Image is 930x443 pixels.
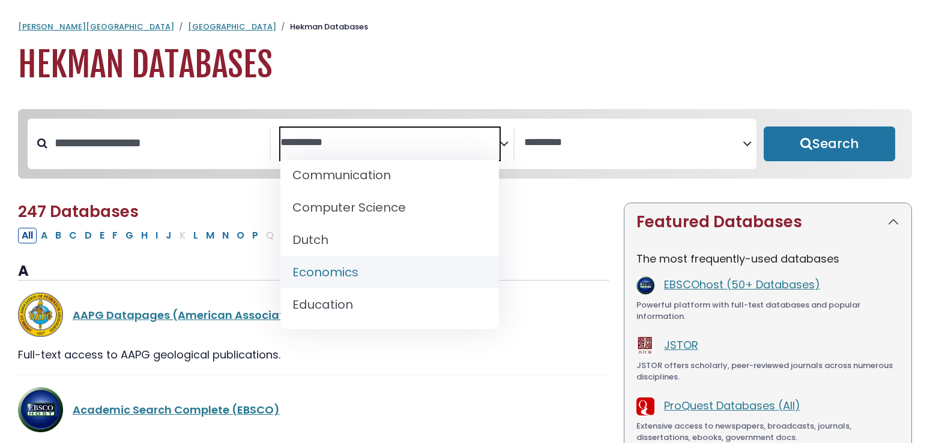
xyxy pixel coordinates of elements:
[278,228,291,243] button: Filter Results R
[96,228,108,243] button: Filter Results E
[280,224,499,256] li: Dutch
[190,228,202,243] button: Filter Results L
[636,299,899,323] div: Powerful platform with full-text databases and popular information.
[65,228,80,243] button: Filter Results C
[219,228,232,243] button: Filter Results N
[18,227,423,242] div: Alpha-list to filter by first letter of database name
[664,337,698,352] a: JSTOR
[152,228,162,243] button: Filter Results I
[81,228,95,243] button: Filter Results D
[18,21,174,32] a: [PERSON_NAME][GEOGRAPHIC_DATA]
[73,402,280,417] a: Academic Search Complete (EBSCO)
[122,228,137,243] button: Filter Results G
[664,277,820,292] a: EBSCOhost (50+ Databases)
[280,159,499,191] li: Communication
[664,398,800,413] a: ProQuest Databases (All)
[47,133,270,153] input: Search database by title or keyword
[188,21,276,32] a: [GEOGRAPHIC_DATA]
[233,228,248,243] button: Filter Results O
[202,228,218,243] button: Filter Results M
[18,346,609,363] div: Full-text access to AAPG geological publications.
[624,203,911,241] button: Featured Databases
[137,228,151,243] button: Filter Results H
[280,191,499,224] li: Computer Science
[280,256,499,288] li: Economics
[18,109,912,179] nav: Search filters
[276,21,368,33] li: Hekman Databases
[37,228,51,243] button: Filter Results A
[18,45,912,85] h1: Hekman Databases
[18,263,609,281] h3: A
[524,137,743,149] textarea: Search
[249,228,262,243] button: Filter Results P
[280,288,499,321] li: Education
[636,251,899,267] p: The most frequently-used databases
[18,228,37,243] button: All
[636,360,899,383] div: JSTOR offers scholarly, peer-reviewed journals across numerous disciplines.
[109,228,121,243] button: Filter Results F
[764,126,895,161] button: Submit for Search Results
[73,308,444,323] a: AAPG Datapages (American Association of Petroleum Geologists)
[280,137,499,149] textarea: Search
[18,201,139,222] span: 247 Databases
[52,228,65,243] button: Filter Results B
[162,228,175,243] button: Filter Results J
[18,21,912,33] nav: breadcrumb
